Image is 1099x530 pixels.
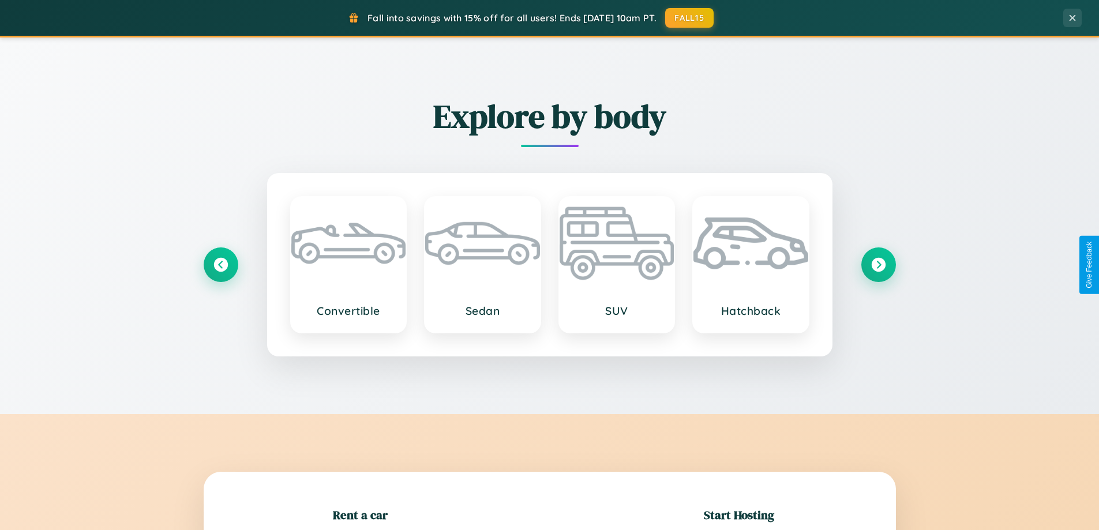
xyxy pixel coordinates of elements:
[704,506,774,523] h2: Start Hosting
[303,304,395,318] h3: Convertible
[665,8,714,28] button: FALL15
[705,304,797,318] h3: Hatchback
[1085,242,1093,288] div: Give Feedback
[333,506,388,523] h2: Rent a car
[437,304,528,318] h3: Sedan
[204,94,896,138] h2: Explore by body
[571,304,663,318] h3: SUV
[367,12,657,24] span: Fall into savings with 15% off for all users! Ends [DATE] 10am PT.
